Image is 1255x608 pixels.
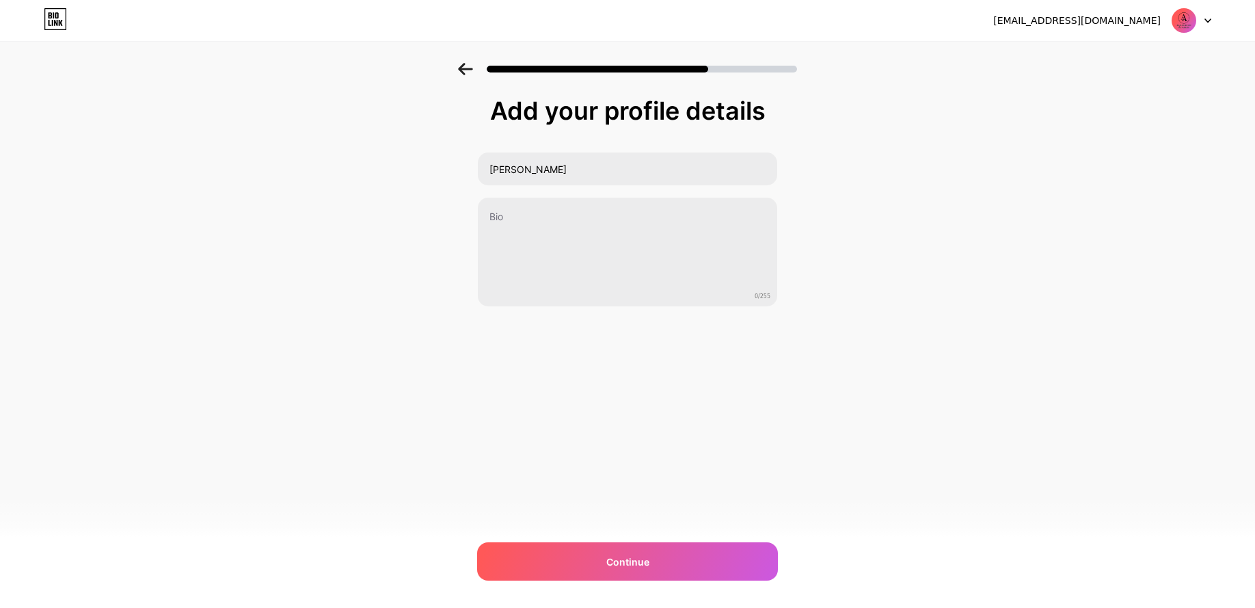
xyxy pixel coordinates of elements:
[1171,8,1197,34] img: alvarezalejandro
[606,555,649,569] span: Continue
[993,14,1161,28] div: [EMAIL_ADDRESS][DOMAIN_NAME]
[478,153,777,185] input: Your name
[755,293,770,301] span: 0/255
[484,97,771,124] div: Add your profile details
